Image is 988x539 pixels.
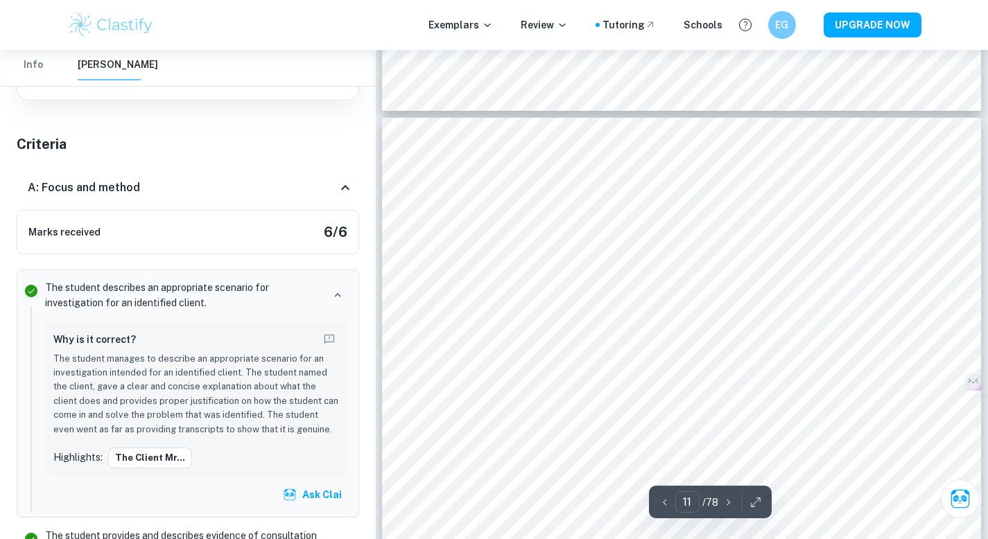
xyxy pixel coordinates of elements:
p: Exemplars [428,17,493,33]
img: Clastify logo [67,11,155,39]
p: The student manages to describe an appropriate scenario for an investigation intended for an iden... [53,352,339,437]
button: Report mistake/confusion [320,330,339,349]
a: Tutoring [603,17,656,33]
div: A: Focus and method [17,166,359,210]
button: The client Mr... [108,448,192,468]
p: The student describes an appropriate scenario for investigation for an identified client. [45,280,322,310]
h6: Why is it correct? [53,332,136,347]
h6: Marks received [28,224,101,240]
h6: EG [774,17,790,33]
button: Ask Clai [941,479,980,518]
p: Review [521,17,568,33]
a: Schools [684,17,722,33]
button: UPGRADE NOW [824,12,921,37]
button: EG [768,11,796,39]
p: Highlights: [53,450,103,465]
svg: Correct [23,283,40,299]
h5: 6 / 6 [324,222,347,242]
p: / 78 [702,495,718,510]
h5: Criteria [17,134,359,154]
button: Ask Clai [280,482,347,507]
button: Help and Feedback [734,13,757,37]
button: [PERSON_NAME] [78,50,158,80]
img: clai.svg [283,488,297,502]
h6: A: Focus and method [28,179,140,196]
button: Info [17,50,50,80]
